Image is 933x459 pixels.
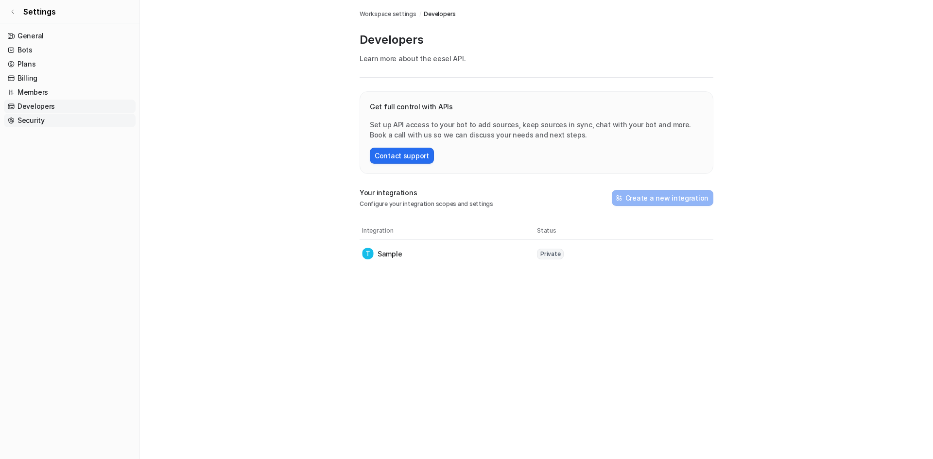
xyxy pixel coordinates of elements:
[4,100,136,113] a: Developers
[4,85,136,99] a: Members
[424,10,456,18] a: Developers
[433,54,464,63] a: eesel API
[370,102,703,112] p: Get full control with APIs
[537,249,564,259] span: Private
[360,10,416,18] a: Workspace settings
[4,57,136,71] a: Plans
[536,226,711,236] th: Status
[370,119,703,140] p: Set up API access to your bot to add sources, keep sources in sync, chat with your bot and more. ...
[360,200,493,208] p: Configure your integration scopes and settings
[419,10,421,18] span: /
[4,43,136,57] a: Bots
[4,71,136,85] a: Billing
[612,190,713,206] button: Create a new integration
[370,148,434,164] button: Contact support
[625,193,708,203] h2: Create a new integration
[4,29,136,43] a: General
[360,54,466,63] span: Learn more about the .
[378,249,402,259] p: Sample
[362,226,536,236] th: Integration
[4,114,136,127] a: Security
[23,6,56,17] span: Settings
[360,187,493,198] p: Your integrations
[360,32,713,48] p: Developers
